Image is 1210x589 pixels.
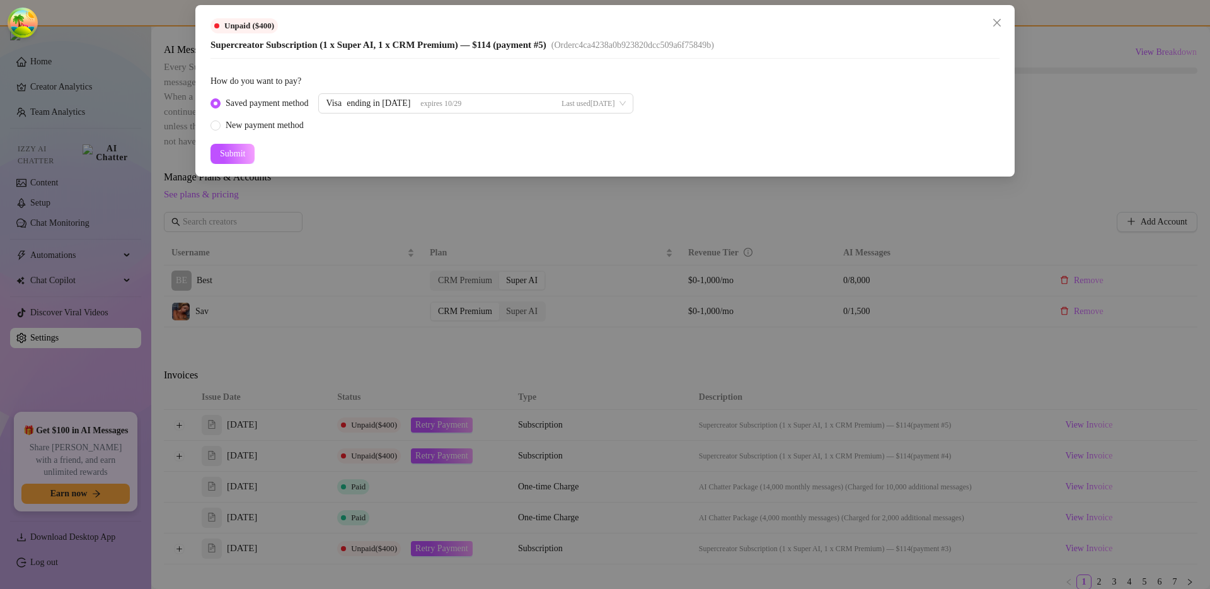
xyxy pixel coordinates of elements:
span: close [992,18,1002,28]
div: ending in [DATE] [347,94,410,113]
span: expires 10/29 [420,99,461,108]
span: Close [987,18,1007,28]
span: Last used [DATE] [562,99,614,108]
span: Supercreator Subscription (1 x Super AI, 1 x CRM Premium) — $114 (payment #5) [210,40,546,50]
span: Unpaid ($400) [224,21,274,30]
button: Open Tanstack query devtools [10,10,35,35]
label: How do you want to pay? [210,74,310,88]
div: Visa [326,94,342,113]
span: Submit [220,149,245,159]
button: Submit [210,144,255,164]
span: Saved payment method [221,96,313,110]
button: Close [987,13,1007,33]
span: (Order c4ca4238a0b923820dcc509a6f75849b ) [551,40,714,50]
div: New payment method [226,119,304,132]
